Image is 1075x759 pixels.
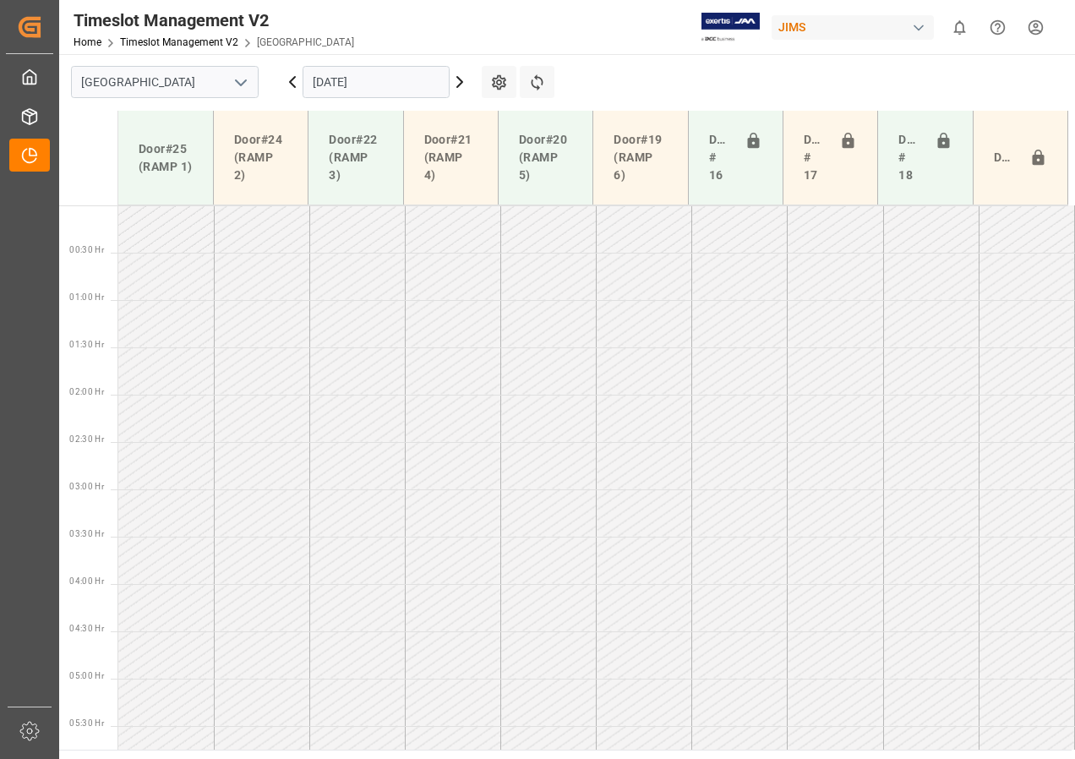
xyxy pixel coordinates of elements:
div: Doors # 16 [702,124,738,191]
div: Door#21 (RAMP 4) [417,124,484,191]
div: Timeslot Management V2 [74,8,354,33]
span: 05:00 Hr [69,671,104,680]
div: Door#25 (RAMP 1) [132,134,199,183]
img: Exertis%20JAM%20-%20Email%20Logo.jpg_1722504956.jpg [701,13,760,42]
span: 02:00 Hr [69,387,104,396]
span: 03:30 Hr [69,529,104,538]
a: Timeslot Management V2 [120,36,238,48]
span: 04:30 Hr [69,624,104,633]
div: Doors # 18 [892,124,927,191]
a: Home [74,36,101,48]
div: Door#20 (RAMP 5) [512,124,579,191]
div: Door#23 [987,142,1023,174]
div: Doors # 17 [797,124,832,191]
button: JIMS [772,11,941,43]
span: 00:30 Hr [69,245,104,254]
span: 02:30 Hr [69,434,104,444]
span: 05:30 Hr [69,718,104,728]
div: Door#19 (RAMP 6) [607,124,674,191]
button: Help Center [979,8,1017,46]
span: 03:00 Hr [69,482,104,491]
span: 01:00 Hr [69,292,104,302]
button: show 0 new notifications [941,8,979,46]
div: Door#24 (RAMP 2) [227,124,294,191]
input: Type to search/select [71,66,259,98]
span: 01:30 Hr [69,340,104,349]
div: JIMS [772,15,934,40]
input: DD-MM-YYYY [303,66,450,98]
button: open menu [227,69,253,96]
span: 04:00 Hr [69,576,104,586]
div: Door#22 (RAMP 3) [322,124,389,191]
